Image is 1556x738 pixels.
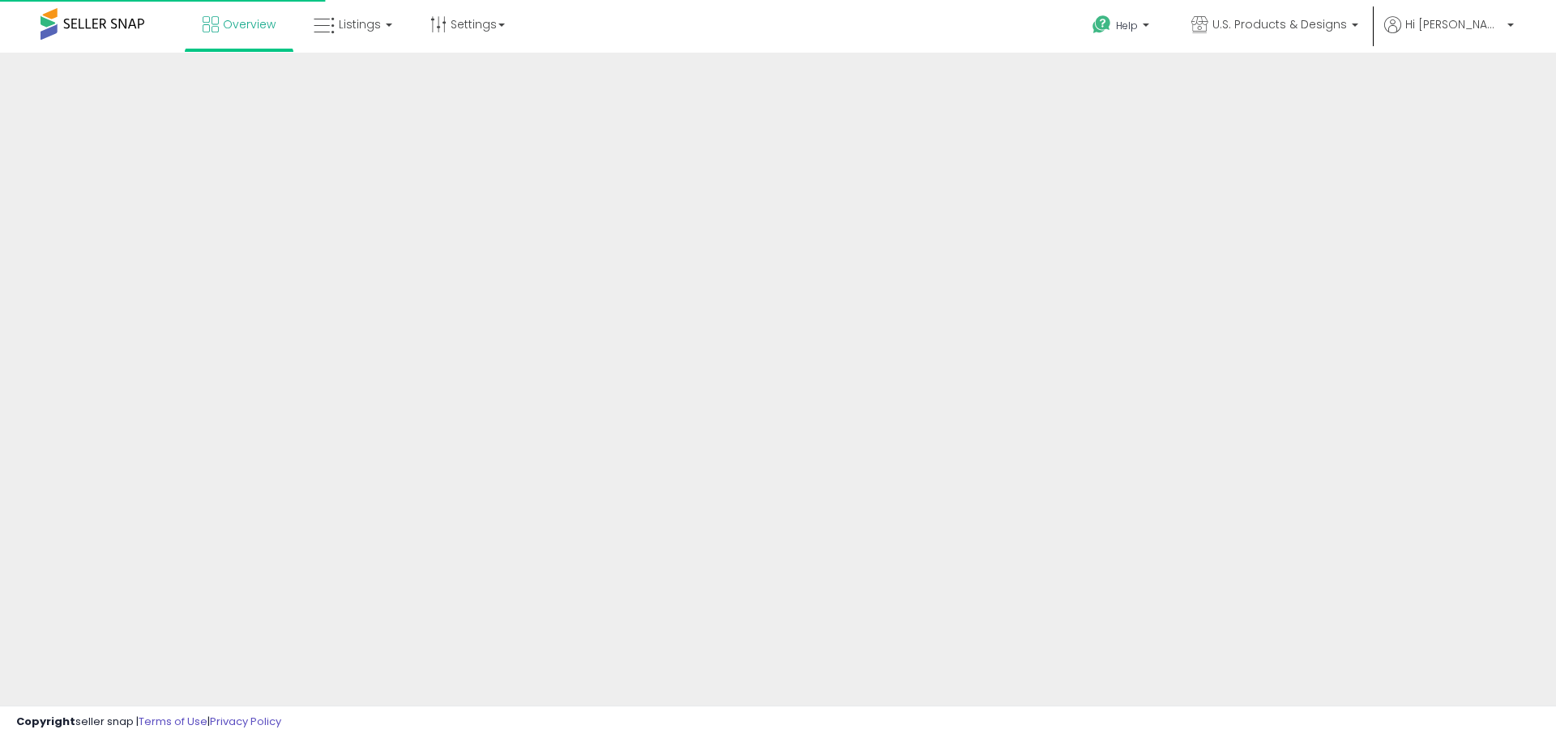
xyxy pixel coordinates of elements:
span: Help [1116,19,1138,32]
div: seller snap | | [16,715,281,730]
span: Overview [223,16,276,32]
span: Hi [PERSON_NAME] [1405,16,1503,32]
a: Terms of Use [139,714,207,729]
a: Hi [PERSON_NAME] [1384,16,1514,53]
strong: Copyright [16,714,75,729]
a: Privacy Policy [210,714,281,729]
i: Get Help [1092,15,1112,35]
span: U.S. Products & Designs [1212,16,1347,32]
a: Help [1079,2,1165,53]
span: Listings [339,16,381,32]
